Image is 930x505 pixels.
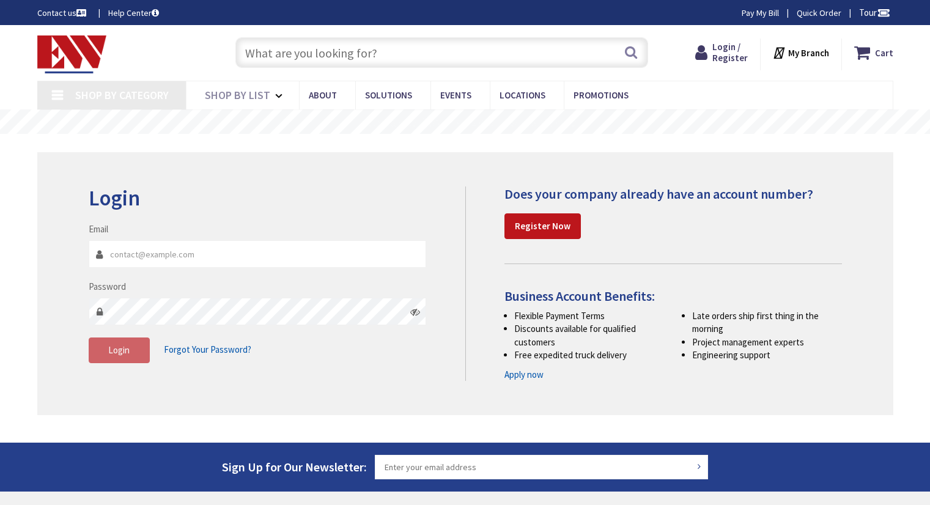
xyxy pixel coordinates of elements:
[89,280,126,293] label: Password
[164,344,251,355] span: Forgot Your Password?
[365,89,412,101] span: Solutions
[37,7,89,19] a: Contact us
[75,88,169,102] span: Shop By Category
[859,7,890,18] span: Tour
[89,240,427,268] input: Email
[500,89,545,101] span: Locations
[514,309,664,322] li: Flexible Payment Terms
[108,7,159,19] a: Help Center
[514,348,664,361] li: Free expedited truck delivery
[875,42,893,64] strong: Cart
[89,337,150,363] button: Login
[205,88,270,102] span: Shop By List
[772,42,829,64] div: My Branch
[164,338,251,361] a: Forgot Your Password?
[440,89,471,101] span: Events
[574,89,629,101] span: Promotions
[504,368,544,381] a: Apply now
[515,220,570,232] strong: Register Now
[235,37,648,68] input: What are you looking for?
[309,89,337,101] span: About
[514,322,664,348] li: Discounts available for qualified customers
[410,307,420,317] i: Click here to show/hide password
[692,309,842,336] li: Late orders ship first thing in the morning
[504,289,842,303] h4: Business Account Benefits:
[692,348,842,361] li: Engineering support
[742,7,779,19] a: Pay My Bill
[695,42,748,64] a: Login / Register
[89,186,427,210] h2: Login
[712,41,748,64] span: Login / Register
[108,344,130,356] span: Login
[89,223,108,235] label: Email
[375,455,709,479] input: Enter your email address
[504,186,842,201] h4: Does your company already have an account number?
[788,47,829,59] strong: My Branch
[222,459,367,474] span: Sign Up for Our Newsletter:
[854,42,893,64] a: Cart
[504,213,581,239] a: Register Now
[353,116,577,129] rs-layer: Free Same Day Pickup at 19 Locations
[797,7,841,19] a: Quick Order
[37,35,107,73] img: Electrical Wholesalers, Inc.
[692,336,842,348] li: Project management experts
